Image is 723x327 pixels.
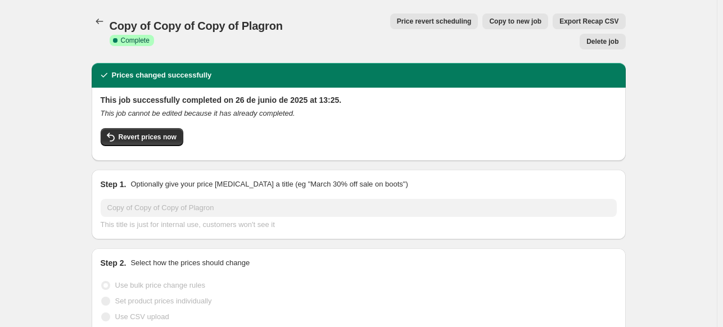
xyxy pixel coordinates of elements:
[92,13,107,29] button: Price change jobs
[101,179,126,190] h2: Step 1.
[580,34,625,49] button: Delete job
[586,37,618,46] span: Delete job
[101,257,126,269] h2: Step 2.
[112,70,212,81] h2: Prices changed successfully
[130,257,250,269] p: Select how the prices should change
[397,17,472,26] span: Price revert scheduling
[101,109,295,117] i: This job cannot be edited because it has already completed.
[101,128,183,146] button: Revert prices now
[119,133,177,142] span: Revert prices now
[115,281,205,289] span: Use bulk price change rules
[390,13,478,29] button: Price revert scheduling
[553,13,625,29] button: Export Recap CSV
[115,312,169,321] span: Use CSV upload
[559,17,618,26] span: Export Recap CSV
[121,36,150,45] span: Complete
[130,179,408,190] p: Optionally give your price [MEDICAL_DATA] a title (eg "March 30% off sale on boots")
[101,94,617,106] h2: This job successfully completed on 26 de junio de 2025 at 13:25.
[489,17,541,26] span: Copy to new job
[110,20,283,32] span: Copy of Copy of Copy of Plagron
[101,199,617,217] input: 30% off holiday sale
[115,297,212,305] span: Set product prices individually
[482,13,548,29] button: Copy to new job
[101,220,275,229] span: This title is just for internal use, customers won't see it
